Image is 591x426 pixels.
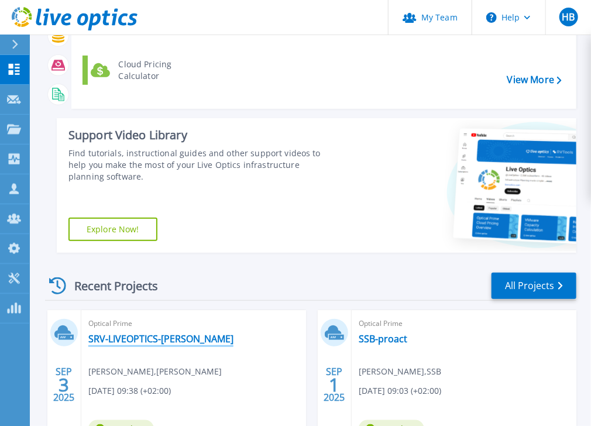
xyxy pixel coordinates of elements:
span: [DATE] 09:03 (+02:00) [359,384,441,397]
a: View More [507,74,562,85]
div: Support Video Library [68,128,336,143]
a: Cloud Pricing Calculator [83,56,202,85]
span: [PERSON_NAME] , SSB [359,365,441,378]
span: [PERSON_NAME] , [PERSON_NAME] [88,365,222,378]
div: Cloud Pricing Calculator [113,59,200,82]
span: [DATE] 09:38 (+02:00) [88,384,171,397]
a: SSB-proact [359,333,407,345]
div: Recent Projects [45,272,174,300]
div: SEP 2025 [53,363,75,406]
span: 3 [59,380,69,390]
div: Find tutorials, instructional guides and other support videos to help you make the most of your L... [68,147,336,183]
span: 1 [329,380,339,390]
span: Optical Prime [88,317,299,330]
a: Explore Now! [68,218,157,241]
a: All Projects [492,273,576,299]
a: SRV-LIVEOPTICS-[PERSON_NAME] [88,333,233,345]
span: HB [562,12,575,22]
span: Optical Prime [359,317,569,330]
div: SEP 2025 [323,363,345,406]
